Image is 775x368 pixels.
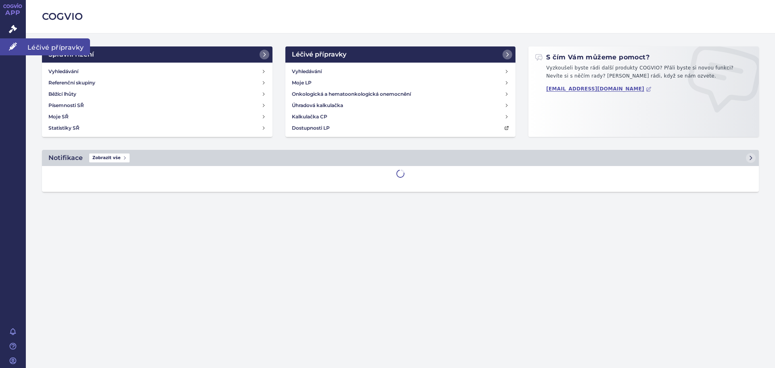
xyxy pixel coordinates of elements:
a: Referenční skupiny [45,77,269,88]
a: Správní řízení [42,46,272,63]
h4: Onkologická a hematoonkologická onemocnění [292,90,411,98]
h2: Notifikace [48,153,83,163]
a: Dostupnosti LP [289,122,513,134]
h4: Dostupnosti LP [292,124,330,132]
h2: Léčivé přípravky [292,50,346,59]
a: Písemnosti SŘ [45,100,269,111]
h4: Referenční skupiny [48,79,95,87]
h4: Moje LP [292,79,312,87]
a: [EMAIL_ADDRESS][DOMAIN_NAME] [546,86,651,92]
a: Léčivé přípravky [285,46,516,63]
a: Moje SŘ [45,111,269,122]
a: Kalkulačka CP [289,111,513,122]
a: Vyhledávání [45,66,269,77]
a: Vyhledávání [289,66,513,77]
a: NotifikaceZobrazit vše [42,150,759,166]
span: Léčivé přípravky [26,38,90,55]
h2: S čím Vám můžeme pomoct? [535,53,649,62]
p: Vyzkoušeli byste rádi další produkty COGVIO? Přáli byste si novou funkci? Nevíte si s něčím rady?... [535,64,752,83]
h4: Kalkulačka CP [292,113,327,121]
span: Zobrazit vše [89,154,130,162]
a: Moje LP [289,77,513,88]
a: Onkologická a hematoonkologická onemocnění [289,88,513,100]
a: Běžící lhůty [45,88,269,100]
h2: COGVIO [42,10,759,23]
a: Úhradová kalkulačka [289,100,513,111]
h4: Moje SŘ [48,113,69,121]
h4: Úhradová kalkulačka [292,101,343,109]
h4: Vyhledávání [48,67,78,76]
h4: Písemnosti SŘ [48,101,84,109]
h4: Vyhledávání [292,67,322,76]
a: Statistiky SŘ [45,122,269,134]
h4: Statistiky SŘ [48,124,80,132]
h4: Běžící lhůty [48,90,76,98]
